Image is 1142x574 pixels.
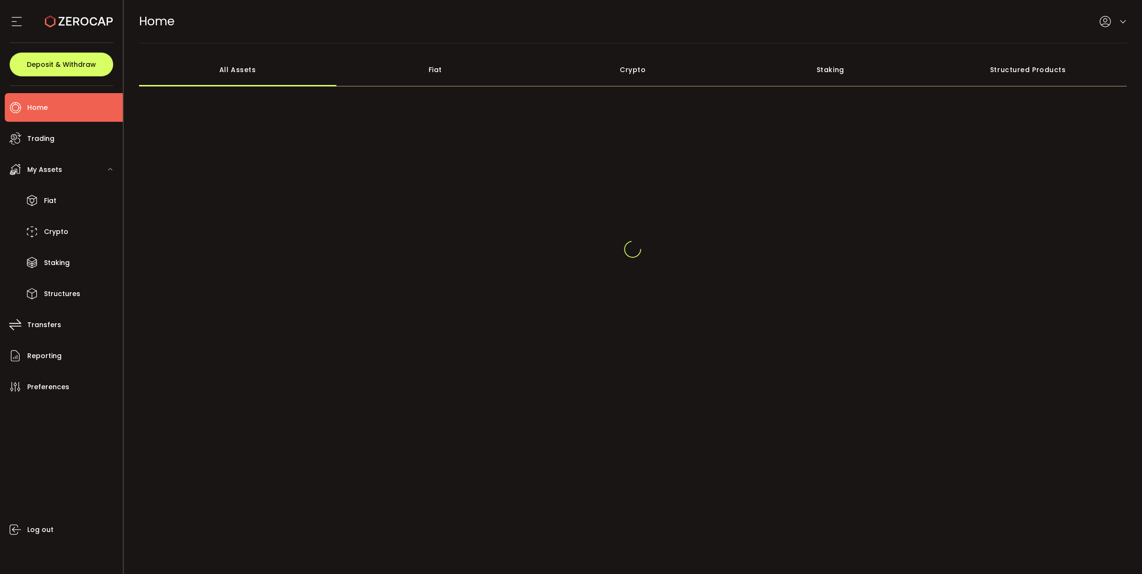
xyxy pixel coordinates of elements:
[44,194,56,208] span: Fiat
[44,225,68,239] span: Crypto
[44,256,70,270] span: Staking
[44,287,80,301] span: Structures
[27,380,69,394] span: Preferences
[139,13,174,30] span: Home
[336,53,534,86] div: Fiat
[27,523,54,537] span: Log out
[27,349,62,363] span: Reporting
[139,53,337,86] div: All Assets
[27,163,62,177] span: My Assets
[929,53,1127,86] div: Structured Products
[27,318,61,332] span: Transfers
[534,53,732,86] div: Crypto
[27,61,96,68] span: Deposit & Withdraw
[27,101,48,115] span: Home
[732,53,929,86] div: Staking
[27,132,54,146] span: Trading
[10,53,113,76] button: Deposit & Withdraw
